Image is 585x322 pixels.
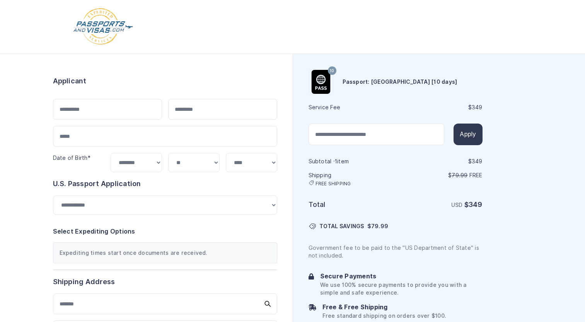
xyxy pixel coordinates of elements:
[316,181,351,187] span: FREE SHIPPING
[396,171,483,179] p: $
[53,155,90,161] label: Date of Birth*
[53,242,277,263] div: Expediting times start once documents are received.
[309,158,395,165] h6: Subtotal · item
[53,76,87,86] h6: Applicant
[464,200,483,208] strong: $
[53,178,277,189] h6: U.S. Passport Application
[472,158,483,164] span: 349
[320,281,483,297] p: We use 100% secure payments to provide you with a simple and safe experience.
[454,124,482,145] button: Apply
[322,303,446,312] h6: Free & Free Shipping
[53,227,277,236] h6: Select Expediting Options
[309,244,483,259] p: Government fee to be paid to the "US Department of State" is not included.
[322,312,446,320] p: Free standard shipping on orders over $100.
[309,171,395,187] h6: Shipping
[469,172,483,178] span: Free
[330,66,334,76] span: 10
[309,103,395,111] h6: Service Fee
[343,78,457,86] h6: Passport: [GEOGRAPHIC_DATA] [10 days]
[309,199,395,210] h6: Total
[53,276,277,287] h6: Shipping Address
[72,8,134,46] img: Logo
[335,158,337,164] span: 1
[472,104,483,110] span: 349
[396,103,483,111] div: $
[320,272,483,281] h6: Secure Payments
[452,172,467,178] span: 79.99
[367,222,388,230] span: $
[319,222,364,230] span: TOTAL SAVINGS
[309,70,333,94] img: Product Name
[371,223,388,229] span: 79.99
[451,202,463,208] span: USD
[469,200,483,208] span: 349
[396,158,483,165] div: $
